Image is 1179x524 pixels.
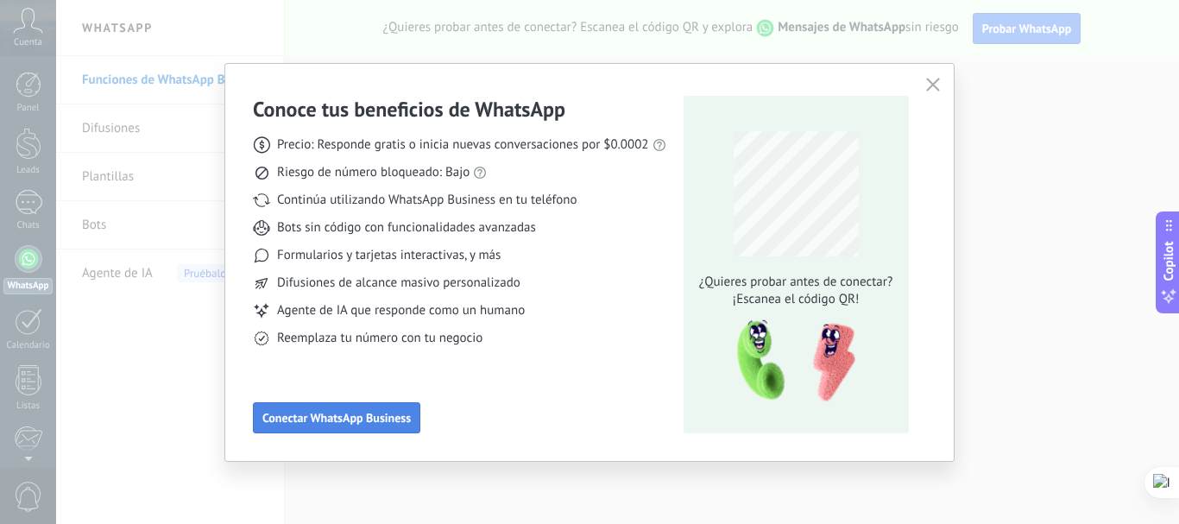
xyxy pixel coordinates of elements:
span: ¡Escanea el código QR! [694,291,898,308]
span: ¿Quieres probar antes de conectar? [694,274,898,291]
h3: Conoce tus beneficios de WhatsApp [253,96,565,123]
span: Reemplaza tu número con tu negocio [277,330,482,347]
span: Conectar WhatsApp Business [262,412,411,424]
span: Bots sin código con funcionalidades avanzadas [277,219,536,237]
button: Conectar WhatsApp Business [253,402,420,433]
span: Riesgo de número bloqueado: Bajo [277,164,470,181]
span: Precio: Responde gratis o inicia nuevas conversaciones por $0.0002 [277,136,649,154]
span: Difusiones de alcance masivo personalizado [277,275,520,292]
img: qr-pic-1x.png [722,315,859,407]
span: Copilot [1160,241,1177,281]
span: Agente de IA que responde como un humano [277,302,525,319]
span: Formularios y tarjetas interactivas, y más [277,247,501,264]
span: Continúa utilizando WhatsApp Business en tu teléfono [277,192,577,209]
